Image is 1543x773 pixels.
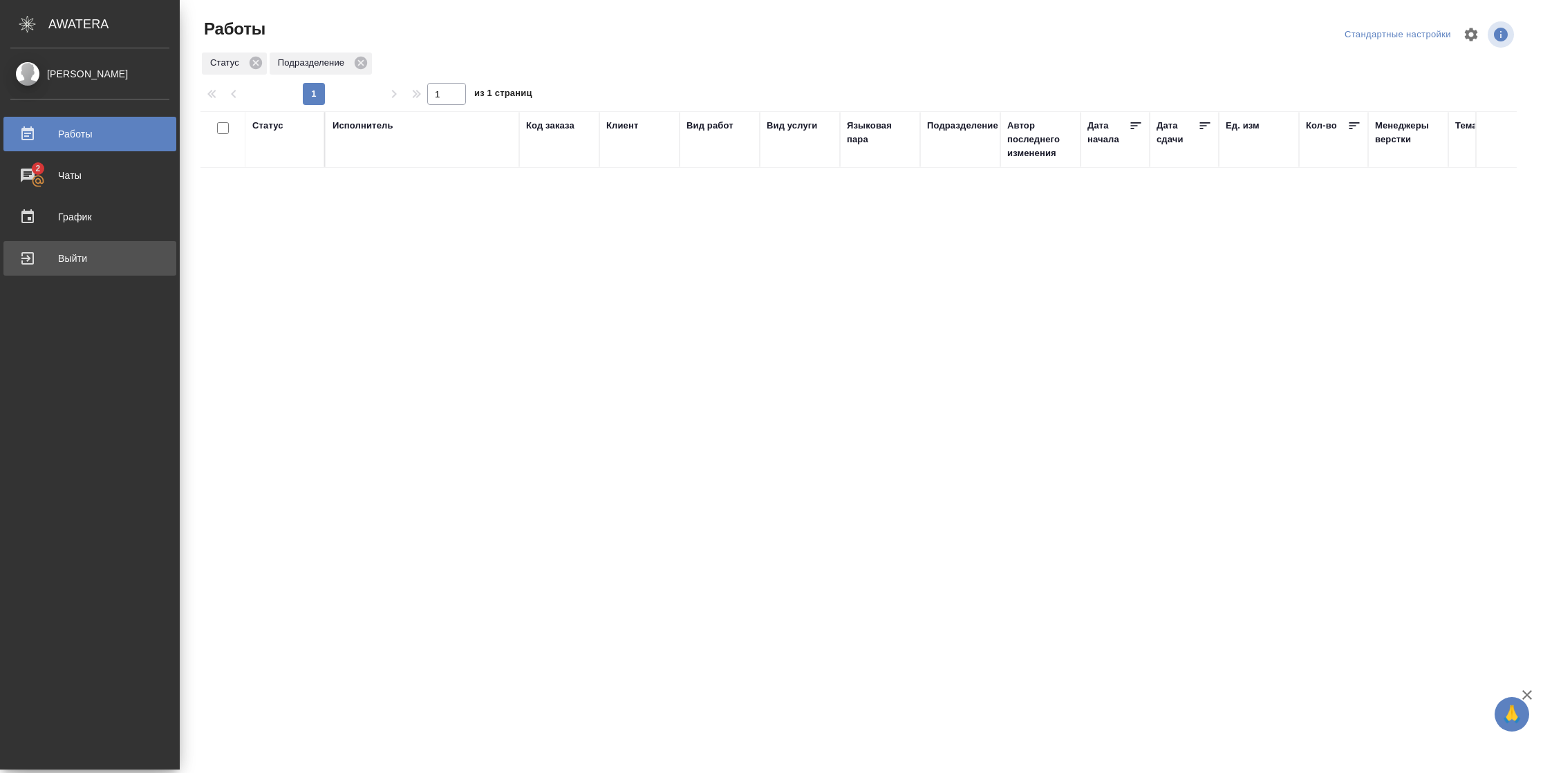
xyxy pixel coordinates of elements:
[270,53,372,75] div: Подразделение
[10,207,169,227] div: График
[1226,119,1260,133] div: Ед. изм
[10,248,169,269] div: Выйти
[3,241,176,276] a: Выйти
[1341,24,1455,46] div: split button
[278,56,349,70] p: Подразделение
[202,53,267,75] div: Статус
[10,66,169,82] div: [PERSON_NAME]
[210,56,244,70] p: Статус
[526,119,574,133] div: Код заказа
[1488,21,1517,48] span: Посмотреть информацию
[1375,119,1441,146] div: Менеджеры верстки
[10,165,169,186] div: Чаты
[10,124,169,144] div: Работы
[1157,119,1198,146] div: Дата сдачи
[1495,697,1529,732] button: 🙏
[686,119,733,133] div: Вид работ
[847,119,913,146] div: Языковая пара
[767,119,818,133] div: Вид услуги
[606,119,638,133] div: Клиент
[27,162,48,175] span: 2
[1007,119,1074,160] div: Автор последнего изменения
[927,119,998,133] div: Подразделение
[3,117,176,151] a: Работы
[1455,119,1497,133] div: Тематика
[1500,700,1524,729] span: 🙏
[474,85,532,105] span: из 1 страниц
[3,200,176,234] a: График
[1455,18,1488,51] span: Настроить таблицу
[200,18,265,40] span: Работы
[333,119,393,133] div: Исполнитель
[48,10,180,38] div: AWATERA
[1306,119,1337,133] div: Кол-во
[252,119,283,133] div: Статус
[1087,119,1129,146] div: Дата начала
[3,158,176,193] a: 2Чаты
